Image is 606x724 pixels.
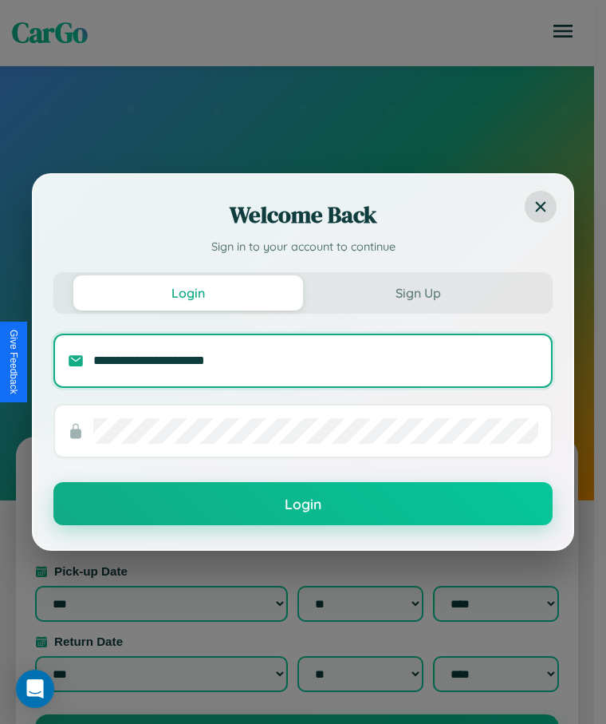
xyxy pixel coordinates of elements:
div: Give Feedback [8,330,19,394]
h2: Welcome Back [53,199,553,231]
p: Sign in to your account to continue [53,239,553,256]
button: Sign Up [303,275,533,311]
div: Open Intercom Messenger [16,670,54,708]
button: Login [73,275,303,311]
button: Login [53,482,553,525]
